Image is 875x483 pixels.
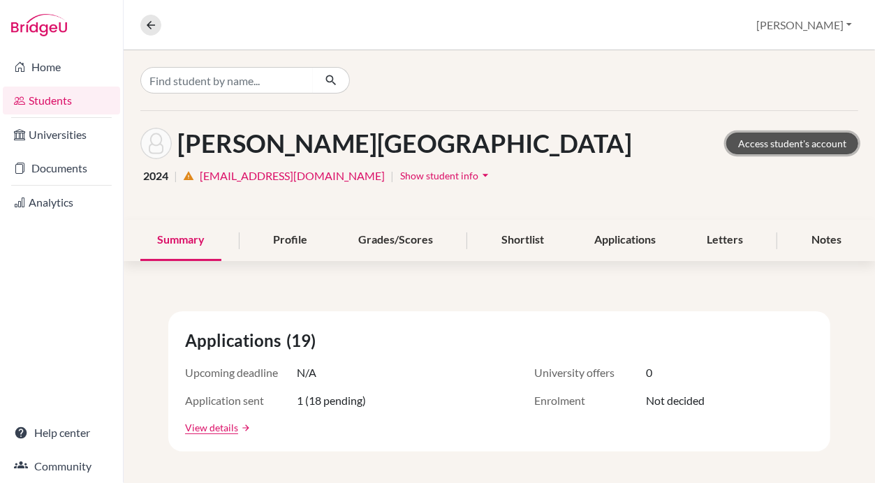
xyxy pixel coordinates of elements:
a: [EMAIL_ADDRESS][DOMAIN_NAME] [200,168,385,184]
button: Show student infoarrow_drop_down [399,165,493,186]
a: Home [3,53,120,81]
div: Notes [795,220,858,261]
img: Bridge-U [11,14,67,36]
span: Show student info [400,170,478,181]
i: warning [183,170,194,181]
span: Enrolment [534,392,646,409]
span: N/A [297,364,316,381]
a: View details [185,420,238,435]
input: Find student by name... [140,67,314,94]
i: arrow_drop_down [478,168,492,182]
a: Documents [3,154,120,182]
span: University offers [534,364,646,381]
div: Summary [140,220,221,261]
span: Upcoming deadline [185,364,297,381]
a: Community [3,452,120,480]
span: Application sent [185,392,297,409]
button: [PERSON_NAME] [750,12,858,38]
a: Students [3,87,120,114]
span: (19) [286,328,321,353]
div: Grades/Scores [341,220,450,261]
a: Access student's account [726,133,858,154]
div: Profile [256,220,324,261]
div: Shortlist [485,220,561,261]
span: | [174,168,177,184]
a: Analytics [3,188,120,216]
span: 0 [646,364,652,381]
div: Letters [690,220,760,261]
span: 2024 [143,168,168,184]
div: Applications [578,220,672,261]
img: Ujjawal Chapagai's avatar [140,128,172,159]
span: Applications [185,328,286,353]
span: 1 (18 pending) [297,392,366,409]
span: Not decided [646,392,705,409]
span: | [390,168,394,184]
a: Universities [3,121,120,149]
h1: [PERSON_NAME][GEOGRAPHIC_DATA] [177,128,632,158]
a: arrow_forward [238,423,251,433]
a: Help center [3,419,120,447]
